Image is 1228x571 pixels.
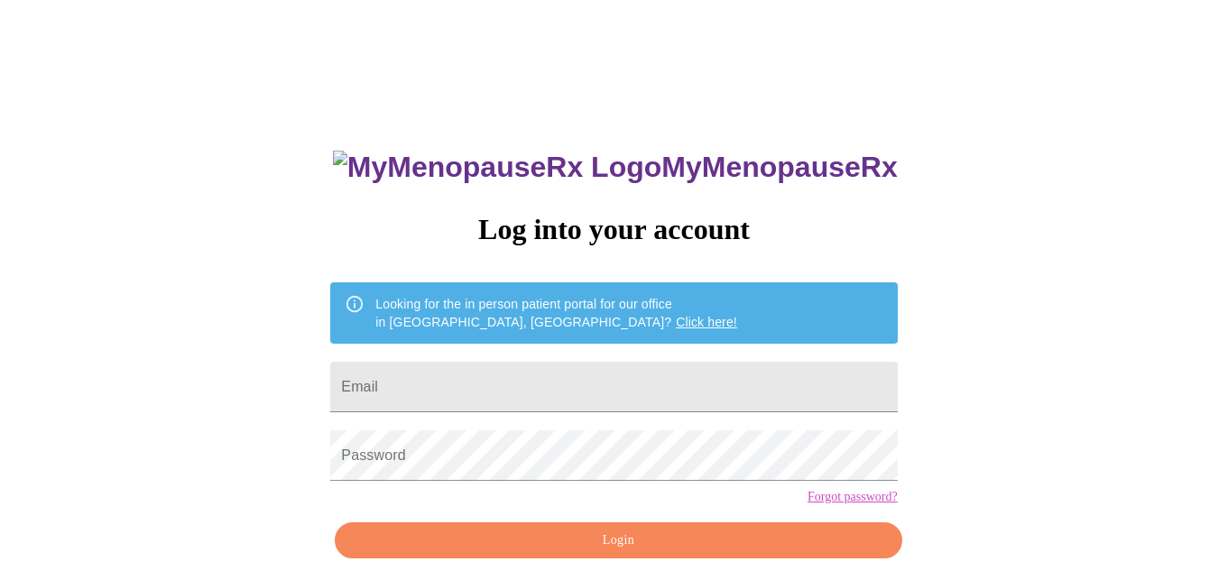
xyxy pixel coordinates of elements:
[333,151,898,184] h3: MyMenopauseRx
[808,490,898,504] a: Forgot password?
[676,315,737,329] a: Click here!
[335,522,901,559] button: Login
[333,151,661,184] img: MyMenopauseRx Logo
[375,288,737,338] div: Looking for the in person patient portal for our office in [GEOGRAPHIC_DATA], [GEOGRAPHIC_DATA]?
[355,530,881,552] span: Login
[330,213,897,246] h3: Log into your account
